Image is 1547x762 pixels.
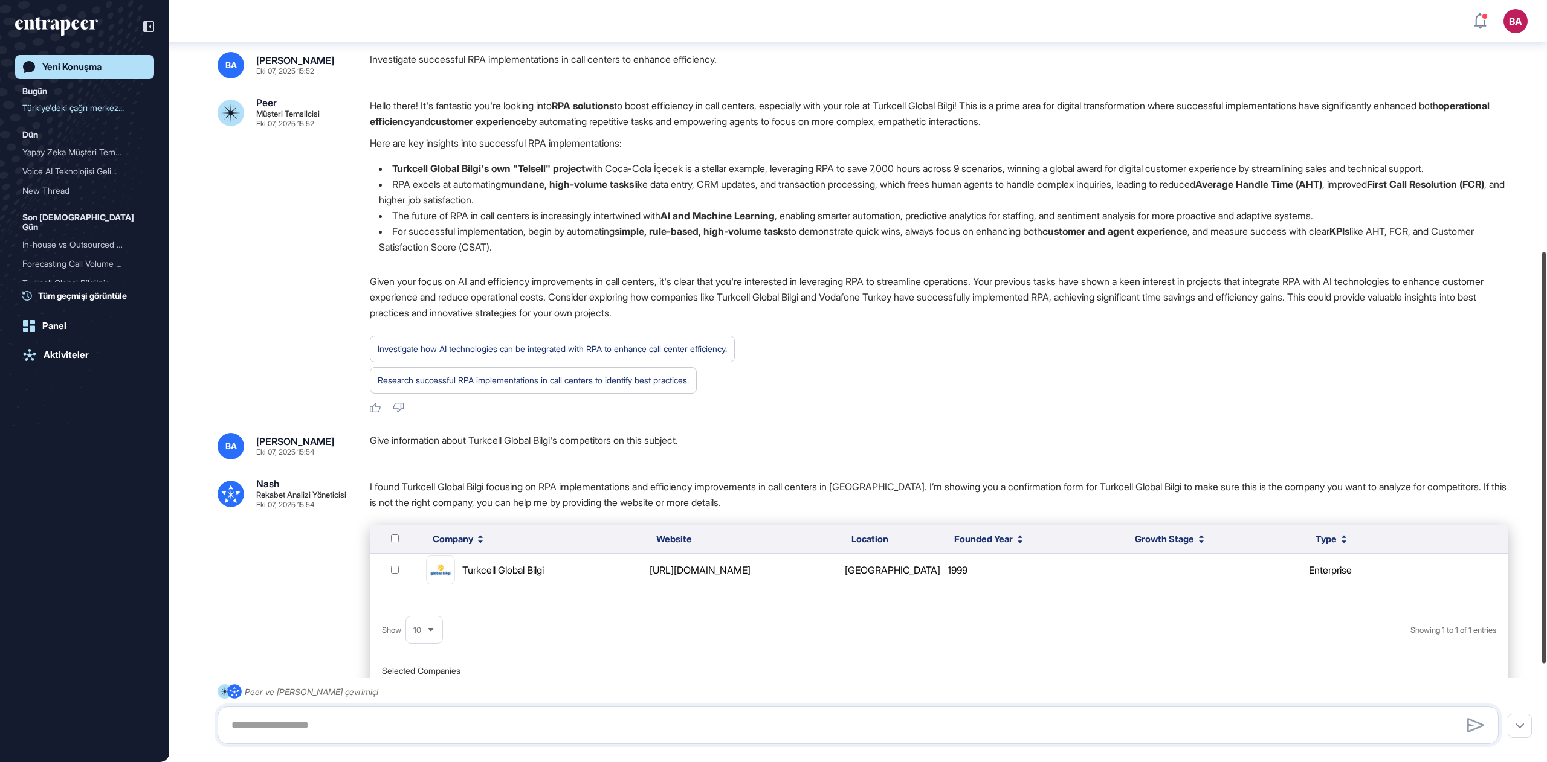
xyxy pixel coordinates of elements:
[22,98,147,118] div: Türkiye'deki çağrı merkezlerinde RPA ile verimliliği artıran projeler
[413,626,421,635] span: 10
[1309,564,1352,576] span: enterprise
[433,531,483,547] button: Company
[225,441,237,451] span: BA
[22,254,147,274] div: Forecasting Call Volume and Topics in Call Centers Using AI and Machine Learning
[370,479,1508,510] p: I found Turkcell Global Bilgi focusing on RPA implementations and efficiency improvements in call...
[378,341,727,357] div: Investigate how AI technologies can be integrated with RPA to enhance call center efficiency.
[256,98,277,107] div: Peer
[378,373,689,388] div: Research successful RPA implementations in call centers to identify best practices.
[38,289,127,302] span: Tüm geçmişi görüntüle
[370,135,1508,151] p: Here are key insights into successful RPA implementations:
[501,178,634,190] strong: mundane, high-volume tasks
[845,564,940,576] span: [GEOGRAPHIC_DATA]
[660,210,775,222] strong: AI and Machine Learning
[42,62,102,72] div: Yeni Konuşma
[22,235,137,254] div: In-house vs Outsourced Ca...
[256,68,314,75] div: Eki 07, 2025 15:52
[948,564,967,576] span: 1999
[552,100,614,112] strong: RPA solutions
[245,684,378,699] div: Peer ve [PERSON_NAME] çevrimiçi
[225,60,237,70] span: BA
[462,562,544,578] div: Turkcell Global Bilgi
[42,321,66,331] div: Panel
[1367,178,1484,190] strong: First Call Resolution (FCR)
[954,531,1022,547] button: Founded Year
[22,127,38,142] div: Dün
[22,98,137,118] div: Türkiye'deki çağrı merkez...
[15,55,154,79] a: Yeni Konuşma
[15,343,154,367] a: Aktiviteler
[433,531,473,547] span: Company
[1316,531,1346,547] button: Type
[22,142,137,162] div: Yapay Zeka Müşteri Temsil...
[370,161,1508,176] li: with Coca-Cola İçecek is a stellar example, leveraging RPA to save 7,000 hours across 9 scenarios...
[256,120,314,127] div: Eki 07, 2025 15:52
[256,110,320,118] div: Müşteri Temsilcisi
[382,666,460,676] h6: Selected Companies
[22,181,137,200] div: New Thread
[370,274,1508,321] p: Given your focus on AI and efficiency improvements in call centers, it's clear that you're intere...
[382,622,401,638] span: Show
[370,433,1508,459] div: Give information about Turkcell Global Bilgi's competitors on this subject.
[44,350,89,360] div: Aktiviteler
[430,115,526,127] strong: customer experience
[22,162,147,181] div: Voice AI Teknolojisi Geliştiren Firmalar ve Ürün Özellikleri
[22,84,47,98] div: Bugün
[256,449,314,456] div: Eki 07, 2025 15:54
[15,17,98,36] div: entrapeer-logo
[22,181,147,200] div: New Thread
[256,437,334,446] div: [PERSON_NAME]
[370,98,1508,129] p: Hello there! It's fantastic you're looking into to boost efficiency in call centers, especially w...
[954,531,1013,547] span: Founded Year
[22,274,147,293] div: Turkcell Global Bilgi'nin Türkiye ve dünya ölçeğindeki rakiplerinin dijital çözümleri ve strateji...
[22,210,147,235] div: Son [DEMOGRAPHIC_DATA] Gün
[370,176,1508,208] li: RPA excels at automating like data entry, CRM updates, and transaction processing, which frees hu...
[15,314,154,338] a: Panel
[1503,9,1528,33] button: BA
[22,235,147,254] div: In-house vs Outsourced Call Center Services of European Mobile Operators
[256,501,314,508] div: Eki 07, 2025 15:54
[1410,622,1496,638] div: Showing 1 to 1 of 1 entries
[370,223,1508,255] li: For successful implementation, begin by automating to demonstrate quick wins, always focus on enh...
[22,289,154,302] a: Tüm geçmişi görüntüle
[256,479,279,488] div: Nash
[256,56,334,65] div: [PERSON_NAME]
[256,491,346,499] div: Rekabet Analizi Yöneticisi
[22,142,147,162] div: Yapay Zeka Müşteri Temsilcileri ve Voicebot'lar: Türkiye ve Küresel Pazar Analizi
[427,556,454,584] img: Turkcell Global Bilgi-logo
[851,533,888,545] span: Location
[1135,531,1204,547] button: Growth Stage
[645,562,836,578] div: [URL][DOMAIN_NAME]
[370,208,1508,223] li: The future of RPA in call centers is increasingly intertwined with , enabling smarter automation,...
[656,533,692,545] span: Website
[370,52,1508,78] div: Investigate successful RPA implementations in call centers to enhance efficiency.
[22,274,137,293] div: Turkcell Global Bilgi'nin...
[392,162,585,174] strong: Turkcell Global Bilgi's own "Telsell" project
[1316,531,1337,547] span: Type
[1042,225,1187,237] strong: customer and agent experience
[1329,225,1349,237] strong: KPIs
[22,162,137,181] div: Voice AI Teknolojisi Geli...
[615,225,788,237] strong: simple, rule-based, high-volume tasks
[1195,178,1322,190] strong: Average Handle Time (AHT)
[1135,531,1194,547] span: Growth Stage
[22,254,137,274] div: Forecasting Call Volume a...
